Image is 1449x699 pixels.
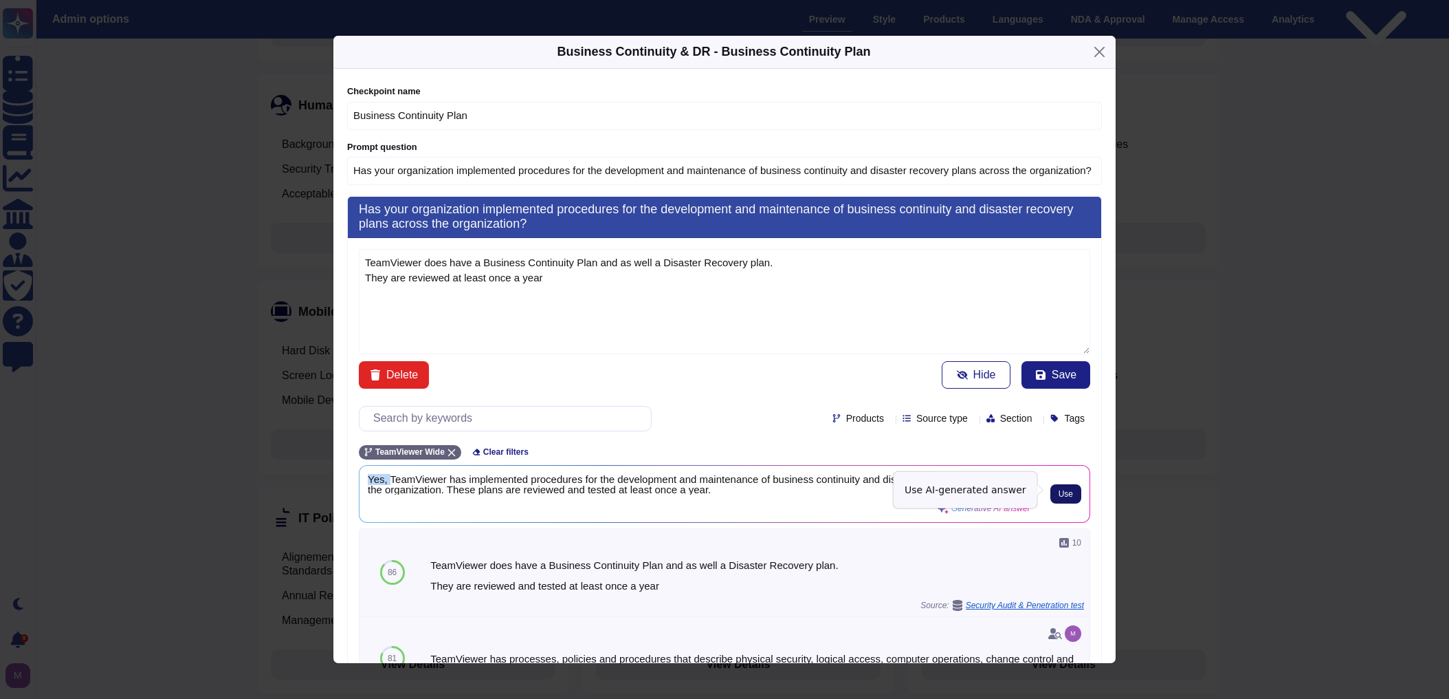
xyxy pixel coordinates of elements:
h3: Has your organization implemented procedures for the development and maintenance of business cont... [348,197,1101,238]
span: Section [1000,413,1032,423]
label: Checkpoint name [347,87,1102,96]
span: Delete [386,369,418,380]
input: Search by keywords [366,407,651,431]
span: Products [846,413,884,423]
span: Yes, TeamViewer has implemented procedures for the development and maintenance of business contin... [368,474,1030,495]
span: Hide [973,369,996,380]
div: Business Continuity & DR - Business Continuity Plan [557,43,870,61]
span: Use [1059,490,1073,498]
div: TeamViewer has processes, policies and procedures that describe physical security, logical access... [430,654,1084,674]
span: 81 [388,654,397,663]
input: Prompt question [347,157,1102,185]
div: TeamViewer does have a Business Continuity Plan and as well a Disaster Recovery plan. They are re... [430,560,1084,591]
button: Save [1021,361,1090,389]
label: Prompt question [347,143,1102,152]
span: Clear filters [483,448,529,456]
span: Security Audit & Penetration test [966,601,1084,610]
span: Save [1052,369,1076,380]
span: TeamViewer Wide [375,448,445,456]
span: 10 [1072,539,1081,547]
img: user [1065,625,1081,642]
span: Tags [1064,413,1085,423]
span: 86 [388,568,397,577]
button: Use [1050,484,1081,504]
span: Generative AI answer [951,504,1030,513]
button: Hide [942,361,1010,389]
button: Close [1089,41,1110,63]
input: Checkpoint name [347,102,1102,130]
div: Use AI-generated answer [894,472,1037,508]
textarea: TeamViewer does have a Business Continuity Plan and as well a Disaster Recovery plan. They are re... [359,249,1090,354]
span: Source type [916,413,968,423]
button: Delete [359,361,429,389]
span: Source: [920,600,1084,611]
